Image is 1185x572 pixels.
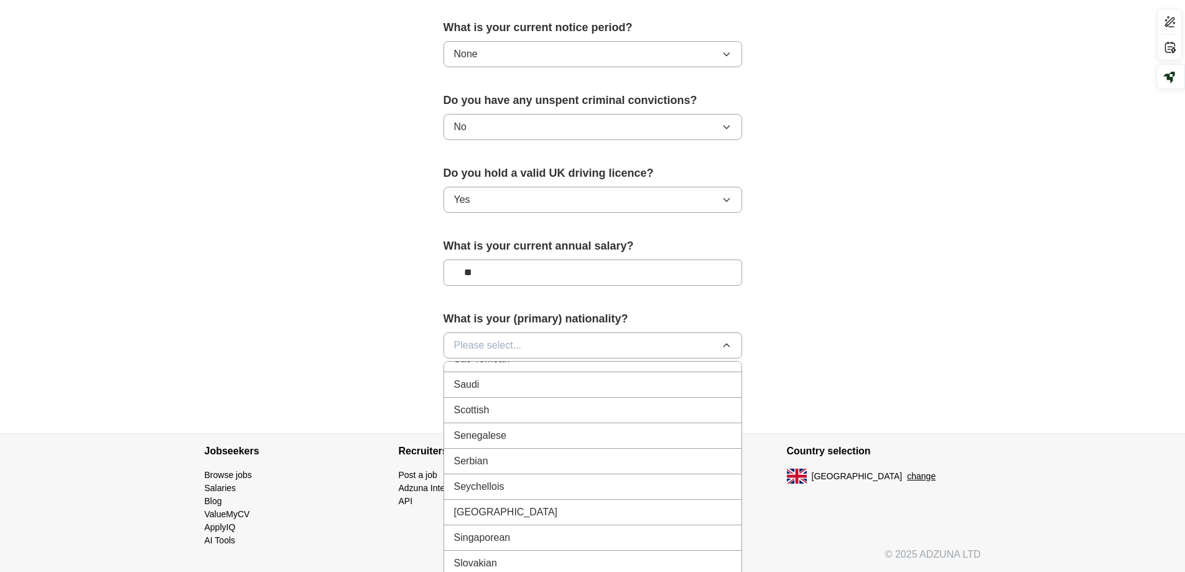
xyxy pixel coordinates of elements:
[454,556,497,571] span: Slovakian
[454,192,470,207] span: Yes
[454,505,558,520] span: [GEOGRAPHIC_DATA]
[399,496,413,506] a: API
[205,522,236,532] a: ApplyIQ
[205,470,252,480] a: Browse jobs
[454,47,478,62] span: None
[444,92,742,109] label: Do you have any unspent criminal convictions?
[444,187,742,213] button: Yes
[444,332,742,359] button: Please select...
[444,41,742,67] button: None
[444,311,742,327] label: What is your (primary) nationality?
[205,535,236,545] a: AI Tools
[907,470,936,483] button: change
[454,428,507,443] span: Senegalese
[399,483,475,493] a: Adzuna Intelligence
[454,403,490,418] span: Scottish
[454,338,522,353] span: Please select...
[787,469,807,484] img: UK flag
[205,483,236,493] a: Salaries
[205,509,250,519] a: ValueMyCV
[444,19,742,36] label: What is your current notice period?
[454,377,480,392] span: Saudi
[454,530,511,545] span: Singaporean
[454,454,488,469] span: Serbian
[444,238,742,255] label: What is your current annual salary?
[444,165,742,182] label: Do you hold a valid UK driving licence?
[399,470,437,480] a: Post a job
[205,496,222,506] a: Blog
[812,470,903,483] span: [GEOGRAPHIC_DATA]
[454,479,504,494] span: Seychellois
[195,547,991,572] div: © 2025 ADZUNA LTD
[787,434,981,469] h4: Country selection
[454,120,467,134] span: No
[444,114,742,140] button: No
